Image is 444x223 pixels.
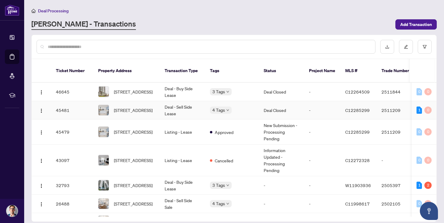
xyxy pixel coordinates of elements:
td: Listing - Lease [160,145,205,176]
td: 2511844 [377,83,419,101]
td: Information Updated - Processing Pending [259,145,304,176]
img: Logo [39,202,44,207]
span: Deal Processing [38,8,69,14]
div: 0 [417,200,422,207]
button: Logo [37,127,46,137]
div: 0 [417,88,422,95]
th: MLS # [340,59,377,83]
td: - [304,195,340,213]
th: Tags [205,59,259,83]
th: Project Name [304,59,340,83]
td: Listing - Lease [160,119,205,145]
td: - [259,176,304,195]
span: [STREET_ADDRESS] [114,157,153,164]
img: thumbnail-img [98,127,109,137]
th: Status [259,59,304,83]
td: New Submission - Processing Pending [259,119,304,145]
span: [STREET_ADDRESS] [114,129,153,135]
td: - [304,176,340,195]
td: Deal - Buy Side Lease [160,83,205,101]
span: 4 Tags [212,200,225,207]
a: [PERSON_NAME] - Transactions [31,19,136,30]
th: Trade Number [377,59,419,83]
span: W11903936 [345,183,371,188]
button: Logo [37,199,46,209]
span: down [226,202,229,205]
td: - [377,145,419,176]
span: [STREET_ADDRESS] [114,182,153,189]
img: thumbnail-img [98,105,109,115]
span: C12272328 [345,158,370,163]
button: Logo [37,155,46,165]
td: 2502105 [377,195,419,213]
div: 0 [417,128,422,135]
div: 0 [424,200,432,207]
td: Deal - Buy Side Lease [160,176,205,195]
button: edit [399,40,413,54]
div: 0 [424,88,432,95]
button: Add Transaction [395,19,437,30]
img: thumbnail-img [98,199,109,209]
td: Deal Closed [259,83,304,101]
img: Profile Icon [6,205,18,217]
div: 1 [417,107,422,114]
span: [STREET_ADDRESS] [114,107,153,113]
div: 1 [417,182,422,189]
th: Transaction Type [160,59,205,83]
span: C12285299 [345,129,370,135]
span: home [31,9,36,13]
span: C12264509 [345,89,370,94]
td: - [304,83,340,101]
td: Deal Closed [259,101,304,119]
button: download [380,40,394,54]
span: C12285299 [345,107,370,113]
td: 32793 [51,176,93,195]
span: down [226,109,229,112]
img: Logo [39,90,44,95]
span: 3 Tags [212,182,225,189]
td: 2511209 [377,101,419,119]
img: thumbnail-img [98,155,109,165]
span: edit [404,45,408,49]
img: logo [5,5,19,16]
div: 0 [424,128,432,135]
button: filter [418,40,432,54]
img: thumbnail-img [98,180,109,190]
span: 4 Tags [212,107,225,113]
td: 46645 [51,83,93,101]
span: download [385,45,389,49]
span: filter [423,45,427,49]
td: 43097 [51,145,93,176]
div: 0 [424,157,432,164]
td: - [304,101,340,119]
img: Logo [39,108,44,113]
span: [STREET_ADDRESS] [114,88,153,95]
td: - [304,119,340,145]
img: Logo [39,158,44,163]
td: - [304,145,340,176]
span: down [226,184,229,187]
img: Logo [39,183,44,188]
span: Cancelled [215,157,233,164]
td: - [259,195,304,213]
span: Add Transaction [400,20,432,29]
td: 2511209 [377,119,419,145]
th: Ticket Number [51,59,93,83]
span: Approved [215,129,233,135]
div: 0 [424,107,432,114]
td: 45479 [51,119,93,145]
th: Property Address [93,59,160,83]
img: thumbnail-img [98,87,109,97]
button: Open asap [420,202,438,220]
td: 2505397 [377,176,419,195]
span: 3 Tags [212,88,225,95]
span: C11998617 [345,201,370,206]
button: Logo [37,87,46,97]
div: 0 [417,157,422,164]
div: 2 [424,182,432,189]
button: Logo [37,105,46,115]
img: Logo [39,130,44,135]
td: Deal - Sell Side Lease [160,101,205,119]
span: down [226,90,229,93]
td: Deal - Sell Side Sale [160,195,205,213]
